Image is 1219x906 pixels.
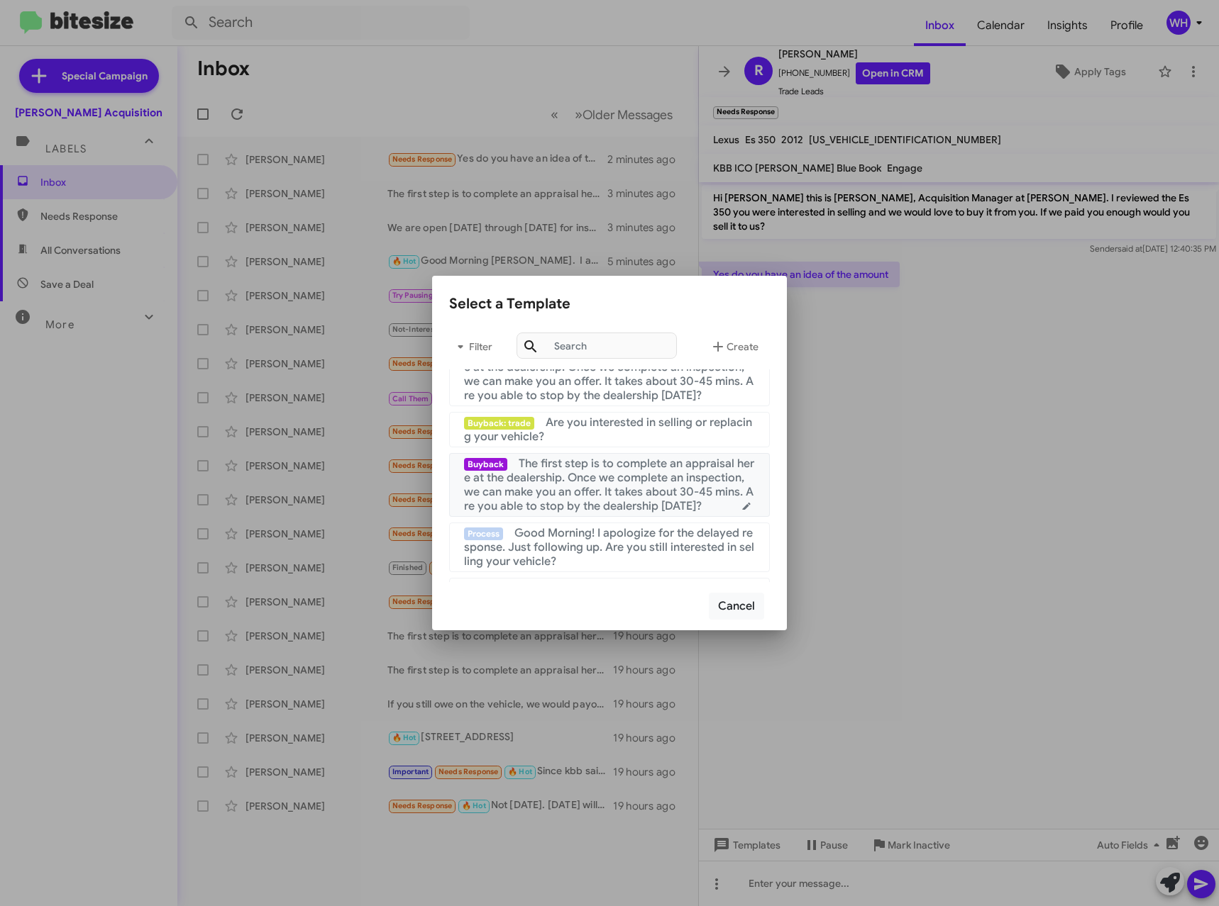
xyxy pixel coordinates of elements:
span: The first step is to complete an appraisal here at the dealership. Once we complete an inspection... [464,346,754,403]
span: Process [464,527,503,540]
span: Create [710,334,759,359]
button: Create [698,330,770,364]
span: Buyback [464,458,507,471]
span: Buyback: trade [464,417,534,430]
button: Cancel [709,593,764,620]
span: The first step is to complete an appraisal here at the dealership. Once we complete an inspection... [464,457,754,513]
span: Are you interested in selling or replacing your vehicle? [464,415,752,444]
span: Good Morning! I apologize for the delayed response. Just following up. Are you still interested i... [464,526,754,569]
div: Select a Template [449,293,770,315]
input: Search [517,332,677,359]
span: We pay up to 130% of KBB value! :) We need to look under the hood to get you an exact number - so... [464,581,755,624]
span: Filter [449,334,495,359]
button: Filter [449,330,495,364]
